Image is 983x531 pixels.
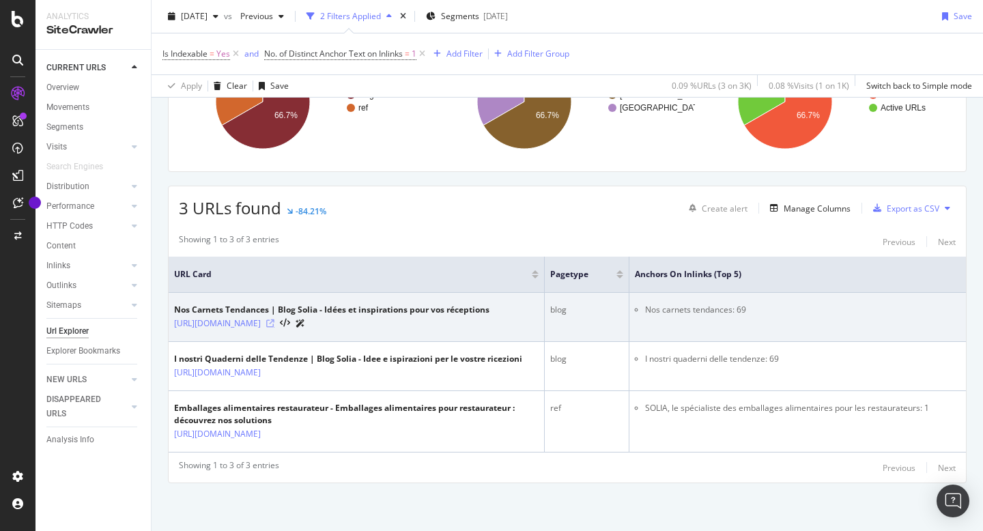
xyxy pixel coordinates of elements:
a: NEW URLS [46,373,128,387]
a: DISAPPEARED URLS [46,392,128,421]
div: Previous [883,462,915,474]
span: vs [224,10,235,22]
div: Explorer Bookmarks [46,344,120,358]
a: Search Engines [46,160,117,174]
div: times [397,10,409,23]
div: Analytics [46,11,140,23]
div: NEW URLS [46,373,87,387]
div: Showing 1 to 3 of 3 entries [179,233,279,250]
button: Apply [162,75,202,97]
a: Analysis Info [46,433,141,447]
button: 2 Filters Applied [301,5,397,27]
a: HTTP Codes [46,219,128,233]
span: 2025 Aug. 10th [181,10,208,22]
div: Next [938,236,956,248]
button: Manage Columns [765,200,851,216]
div: Analysis Info [46,433,94,447]
span: No. of Distinct Anchor Text on Inlinks [264,48,403,59]
span: 1 [412,44,416,63]
a: Performance [46,199,128,214]
text: Active URLs [881,103,926,113]
div: Showing 1 to 3 of 3 entries [179,459,279,476]
div: Tooltip anchor [29,197,41,209]
button: Segments[DATE] [421,5,513,27]
span: 3 URLs found [179,197,281,219]
a: Outlinks [46,278,128,293]
button: Previous [235,5,289,27]
div: Search Engines [46,160,103,174]
div: Performance [46,199,94,214]
text: [GEOGRAPHIC_DATA] [620,103,705,113]
button: Create alert [683,197,747,219]
button: Save [253,75,289,97]
svg: A chart. [179,42,433,161]
div: Outlinks [46,278,76,293]
text: blog [358,90,374,100]
button: Export as CSV [868,197,939,219]
text: 66.7% [536,111,559,120]
button: Add Filter [428,46,483,62]
div: Save [270,80,289,91]
div: Nos Carnets Tendances | Blog Solia - Idées et inspirations pour vos réceptions [174,304,489,316]
button: Next [938,233,956,250]
div: Movements [46,100,89,115]
div: blog [550,304,624,316]
span: Segments [441,10,479,22]
span: Anchors on Inlinks (top 5) [635,268,940,281]
a: CURRENT URLS [46,61,128,75]
div: Previous [883,236,915,248]
a: [URL][DOMAIN_NAME] [174,366,261,379]
button: Next [938,459,956,476]
text: [GEOGRAPHIC_DATA] [620,90,705,100]
div: Add Filter Group [507,48,569,59]
div: Switch back to Simple mode [866,80,972,91]
a: Sitemaps [46,298,128,313]
div: Add Filter [446,48,483,59]
span: = [405,48,410,59]
div: SiteCrawler [46,23,140,38]
span: URL Card [174,268,528,281]
div: HTTP Codes [46,219,93,233]
div: Save [954,10,972,22]
li: SOLIA, le spécialiste des emballages alimentaires pour les restaurateurs: 1 [645,402,960,414]
button: View HTML Source [280,319,290,328]
text: 66.7% [274,111,298,120]
span: Is Indexable [162,48,208,59]
div: 2 Filters Applied [320,10,381,22]
a: [URL][DOMAIN_NAME] [174,317,261,330]
div: Segments [46,120,83,134]
div: Apply [181,80,202,91]
div: [DATE] [483,10,508,22]
div: ref [550,402,624,414]
svg: A chart. [701,42,956,161]
text: ref [358,103,369,113]
div: Manage Columns [784,203,851,214]
div: blog [550,353,624,365]
button: Add Filter Group [489,46,569,62]
div: and [244,48,259,59]
button: and [244,47,259,60]
a: AI Url Details [296,316,305,330]
div: Next [938,462,956,474]
span: pagetype [550,268,597,281]
div: Open Intercom Messenger [937,485,969,517]
div: DISAPPEARED URLS [46,392,115,421]
div: Visits [46,140,67,154]
li: I nostri quaderni delle tendenze: 69 [645,353,960,365]
svg: A chart. [440,42,695,161]
button: [DATE] [162,5,224,27]
div: Clear [227,80,247,91]
a: [URL][DOMAIN_NAME] [174,427,261,441]
div: Sitemaps [46,298,81,313]
li: Nos carnets tendances: 69 [645,304,960,316]
span: = [210,48,214,59]
div: Create alert [702,203,747,214]
button: Switch back to Simple mode [861,75,972,97]
a: Movements [46,100,141,115]
a: Url Explorer [46,324,141,339]
a: Segments [46,120,141,134]
div: I nostri Quaderni delle Tendenze | Blog Solia - Idee e ispirazioni per le vostre ricezioni [174,353,522,365]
